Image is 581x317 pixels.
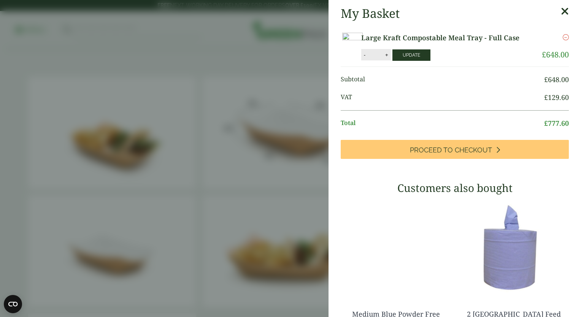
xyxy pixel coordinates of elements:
button: Update [392,49,430,61]
h2: My Basket [341,6,400,21]
button: + [383,52,391,58]
span: £ [544,119,548,128]
span: £ [544,75,548,84]
a: Proceed to Checkout [341,140,569,159]
span: Subtotal [341,74,544,85]
bdi: 777.60 [544,119,569,128]
span: VAT [341,92,544,103]
span: £ [544,93,548,102]
span: £ [542,49,546,60]
span: Total [341,118,544,128]
button: - [362,52,368,58]
button: Open CMP widget [4,295,22,313]
bdi: 648.00 [544,75,569,84]
bdi: 129.60 [544,93,569,102]
img: 3630017-2-Ply-Blue-Centre-Feed-104m [459,200,569,295]
span: Proceed to Checkout [410,146,492,154]
a: Remove this item [563,33,569,42]
bdi: 648.00 [542,49,569,60]
a: Large Kraft Compostable Meal Tray - Full Case [361,33,531,43]
h3: Customers also bought [341,182,569,195]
